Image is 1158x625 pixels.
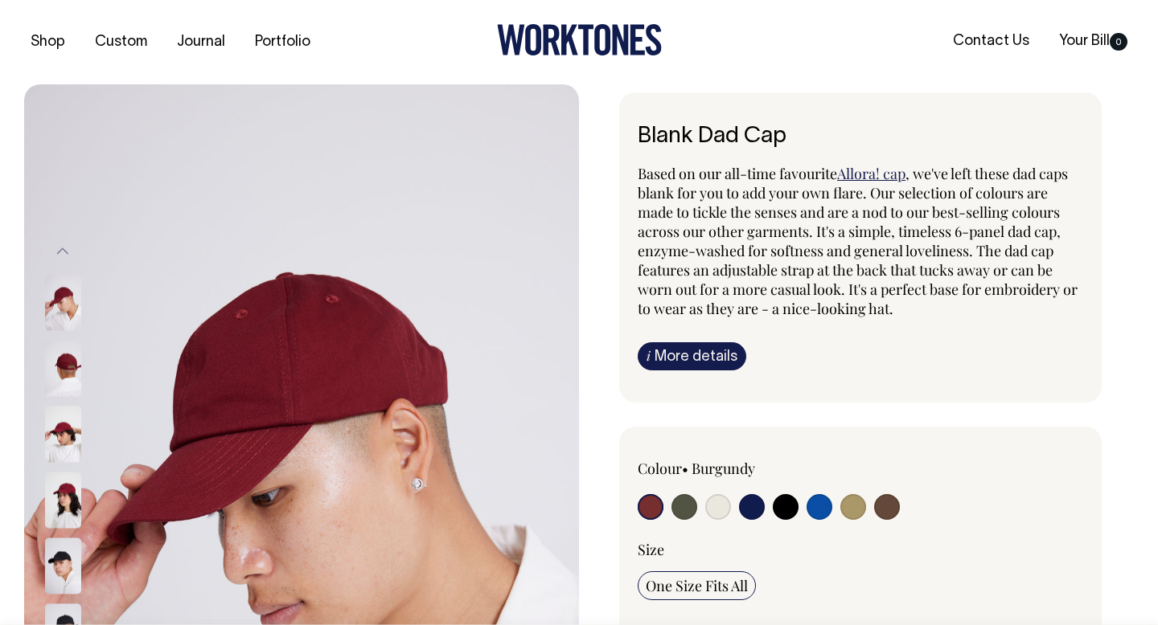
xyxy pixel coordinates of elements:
img: black [45,537,81,594]
div: Colour [638,459,816,478]
span: i [647,347,651,364]
input: One Size Fits All [638,571,756,600]
a: Contact Us [947,28,1036,55]
button: Previous [51,234,75,270]
img: burgundy [45,340,81,396]
img: burgundy [45,274,81,330]
label: Burgundy [692,459,755,478]
h6: Blank Dad Cap [638,125,1083,149]
span: • [682,459,688,478]
span: Based on our all-time favourite [638,164,837,183]
span: 0 [1110,33,1127,51]
a: Allora! cap [837,164,905,183]
span: , we've left these dad caps blank for you to add your own flare. Our selection of colours are mad... [638,164,1078,318]
img: burgundy [45,406,81,462]
a: Your Bill0 [1053,28,1134,55]
img: burgundy [45,472,81,528]
span: One Size Fits All [646,576,748,595]
a: Journal [170,29,232,55]
a: Custom [88,29,154,55]
a: iMore details [638,342,746,370]
a: Portfolio [248,29,317,55]
div: Size [638,540,1083,559]
a: Shop [24,29,72,55]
